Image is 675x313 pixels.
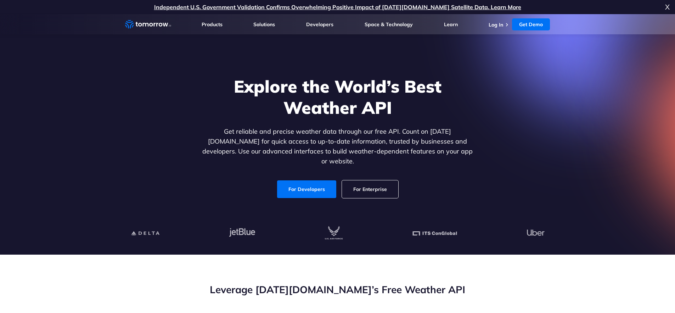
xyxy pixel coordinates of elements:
a: Developers [306,21,333,28]
a: Log In [489,22,503,28]
a: Independent U.S. Government Validation Confirms Overwhelming Positive Impact of [DATE][DOMAIN_NAM... [154,4,521,11]
a: Get Demo [512,18,550,30]
a: For Enterprise [342,180,398,198]
h1: Explore the World’s Best Weather API [201,76,474,118]
a: Home link [125,19,171,30]
a: Solutions [253,21,275,28]
a: Learn [444,21,458,28]
a: For Developers [277,180,336,198]
p: Get reliable and precise weather data through our free API. Count on [DATE][DOMAIN_NAME] for quic... [201,127,474,166]
a: Products [202,21,223,28]
h2: Leverage [DATE][DOMAIN_NAME]’s Free Weather API [125,283,550,296]
a: Space & Technology [365,21,413,28]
